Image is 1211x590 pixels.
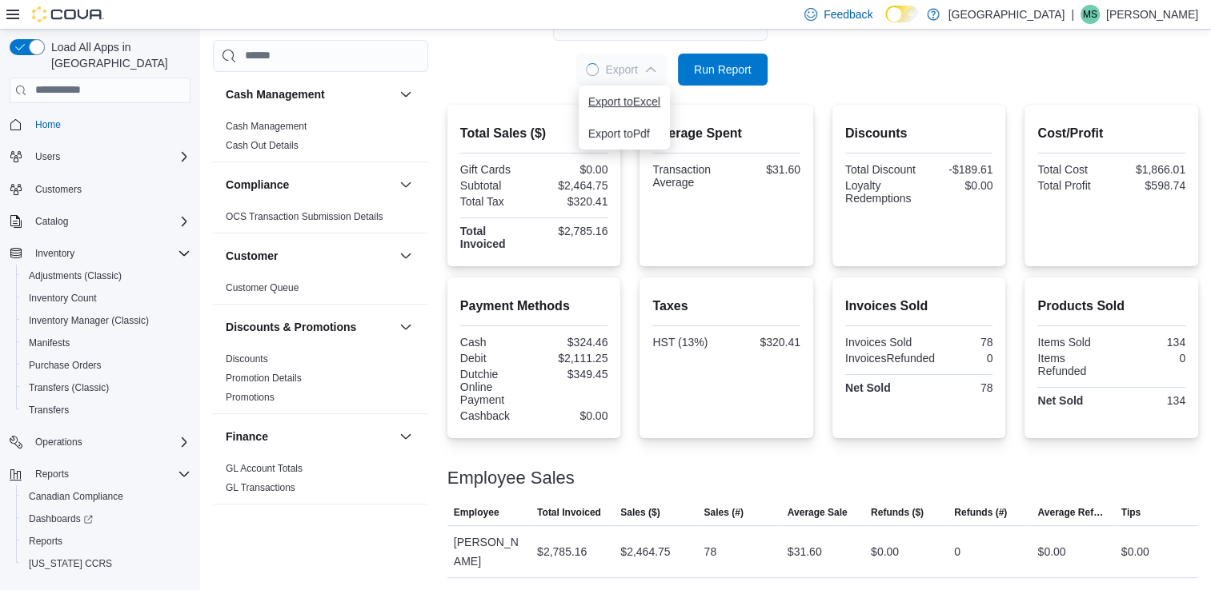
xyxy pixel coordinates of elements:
h2: Payment Methods [460,297,608,316]
button: Inventory [29,244,81,263]
button: Customer [226,248,393,264]
div: Subtotal [460,179,531,192]
span: Transfers (Classic) [29,381,109,394]
div: $0.00 [537,163,608,176]
div: Mike Smith [1081,5,1100,24]
a: Home [29,115,67,134]
span: Inventory Manager (Classic) [22,311,190,330]
span: Feedback [824,6,872,22]
a: Cash Management [226,121,307,132]
span: Discounts [226,353,268,365]
a: Cash Out Details [226,140,299,151]
span: Transfers (Classic) [22,378,190,397]
div: $320.41 [730,336,800,349]
span: Customers [35,183,82,196]
div: 0 [941,352,992,365]
span: Export to Excel [588,95,660,108]
div: Transaction Average [652,163,723,189]
span: Canadian Compliance [29,490,123,503]
a: Manifests [22,333,76,353]
span: Reports [29,464,190,484]
span: Reports [35,468,69,480]
span: Loading [584,62,600,78]
input: Dark Mode [885,6,919,22]
a: Canadian Compliance [22,487,130,506]
strong: Net Sold [1037,394,1083,407]
div: $2,464.75 [537,179,608,192]
span: Cash Out Details [226,139,299,152]
button: Export toExcel [579,86,670,118]
button: Discounts & Promotions [396,317,415,337]
button: Finance [226,429,393,444]
a: GL Transactions [226,482,295,493]
strong: Total Invoiced [460,225,506,250]
span: Dashboards [22,509,190,528]
h2: Total Sales ($) [460,124,608,143]
button: Transfers [16,399,197,421]
span: Sales (#) [704,506,743,519]
button: Operations [3,431,197,453]
div: $1,866.01 [1115,163,1185,176]
span: Home [29,114,190,134]
a: Transfers (Classic) [22,378,115,397]
a: Customers [29,180,88,199]
div: HST (13%) [652,336,723,349]
span: OCS Transaction Submission Details [226,210,383,223]
div: $0.00 [871,542,899,561]
button: Finance [396,427,415,446]
span: Inventory [35,247,74,260]
button: LoadingExport [576,54,666,86]
button: Reports [16,530,197,552]
span: Inventory Count [29,292,97,305]
div: $2,464.75 [620,542,670,561]
button: Adjustments (Classic) [16,265,197,287]
span: Catalog [35,215,68,228]
span: Operations [29,433,190,452]
button: Canadian Compliance [16,485,197,508]
a: Reports [22,532,69,551]
div: $320.41 [537,195,608,208]
div: Customer [213,278,428,304]
span: Load All Apps in [GEOGRAPHIC_DATA] [45,39,190,71]
div: 78 [922,381,992,394]
span: Inventory [29,244,190,263]
span: Manifests [22,333,190,353]
img: Cova [32,6,104,22]
span: Tips [1121,506,1141,519]
span: Reports [22,532,190,551]
button: Reports [29,464,75,484]
div: $2,785.16 [537,542,587,561]
button: Discounts & Promotions [226,319,393,335]
button: Inventory Count [16,287,197,309]
span: Customer Queue [226,281,299,294]
button: Run Report [678,54,768,86]
button: [US_STATE] CCRS [16,552,197,575]
span: Customers [29,179,190,199]
button: Purchase Orders [16,354,197,377]
span: Inventory Manager (Classic) [29,314,149,327]
div: Dutchie Online Payment [460,368,531,406]
div: InvoicesRefunded [845,352,935,365]
h2: Products Sold [1037,297,1185,316]
div: Cash [460,336,531,349]
a: OCS Transaction Submission Details [226,211,383,222]
span: Total Invoiced [537,506,601,519]
div: $0.00 [922,179,992,192]
h3: Customer [226,248,278,264]
div: Cashback [460,409,531,422]
a: Inventory Count [22,289,103,308]
button: Inventory [3,242,197,265]
a: Purchase Orders [22,356,108,375]
span: Adjustments (Classic) [22,266,190,285]
div: $598.74 [1115,179,1185,192]
span: Canadian Compliance [22,487,190,506]
div: 0 [954,542,960,561]
button: Reports [3,463,197,485]
div: [PERSON_NAME] [447,526,531,577]
a: Inventory Manager (Classic) [22,311,155,330]
button: Cash Management [396,85,415,104]
div: $31.60 [788,542,822,561]
button: Customers [3,177,197,201]
span: Export to Pdf [588,127,660,140]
